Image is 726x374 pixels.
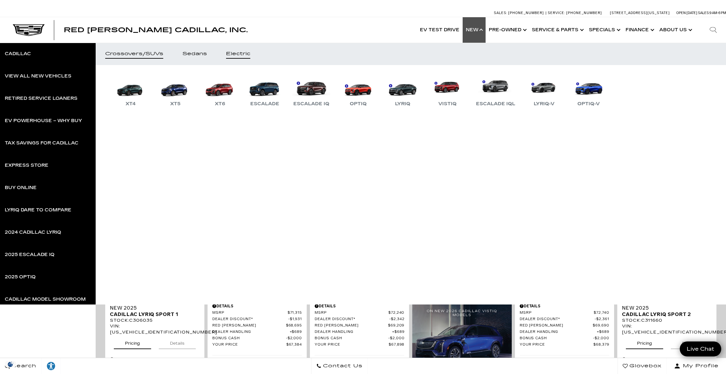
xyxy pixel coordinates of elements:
button: pricing tab [114,335,151,349]
div: Pricing Details - New 2025 Cadillac LYRIQ Sport 1 [110,356,200,362]
a: Escalade IQL [473,75,518,108]
span: Your Price [315,342,388,347]
div: VIN: [US_VEHICLE_IDENTIFICATION_NUMBER] [622,323,712,335]
div: LYRIQ Dare to Compare [5,208,71,212]
span: MSRP [520,311,594,315]
span: Dealer Handling [520,330,597,334]
span: My Profile [680,362,719,370]
div: LYRIQ [392,100,414,108]
a: Escalade IQ [290,75,333,108]
button: pricing tab [626,335,663,349]
a: Your Price $67,384 [212,342,302,347]
div: LYRIQ-V [531,100,558,108]
a: [STREET_ADDRESS][US_STATE] [610,11,670,15]
a: Sales: [PHONE_NUMBER] [494,11,546,15]
span: $67,384 [286,342,302,347]
a: EV Test Drive [417,17,463,43]
a: Finance [622,17,656,43]
span: Dealer Discount* [315,317,389,322]
a: LYRIQ [384,75,422,108]
div: View All New Vehicles [5,74,71,78]
button: details tab [671,335,708,349]
div: XT4 [122,100,139,108]
a: Escalade [246,75,284,108]
div: Explore your accessibility options [41,361,61,371]
div: VISTIQ [435,100,460,108]
a: Red [PERSON_NAME] $68,695 [212,323,302,328]
a: MSRP $72,740 [520,311,609,315]
div: Electric [226,52,250,56]
span: Sales: [494,11,507,15]
a: New [463,17,486,43]
div: Buy Online [5,186,37,190]
img: Cadillac Dark Logo with Cadillac White Text [13,24,45,36]
div: Escalade IQ [290,100,333,108]
a: Dealer Discount* $2,342 [315,317,404,322]
span: $69,690 [593,323,609,328]
div: Escalade [247,100,282,108]
img: Opt-Out Icon [3,361,18,368]
a: Bonus Cash $2,000 [212,336,302,341]
div: XT5 [167,100,184,108]
a: Red [PERSON_NAME] $69,690 [520,323,609,328]
span: $689 [392,330,405,334]
div: Pricing Details - New 2025 Cadillac LYRIQ Luxury 2 [315,303,404,309]
a: OPTIQ-V [569,75,608,108]
a: New 2025Cadillac LYRIQ Sport 2 [622,305,712,318]
a: Explore your accessibility options [41,358,61,374]
span: Live Chat [684,345,717,353]
span: $1,931 [288,317,302,322]
a: Dealer Handling $689 [520,330,609,334]
a: Live Chat [680,341,721,356]
a: XT6 [201,75,239,108]
span: Cadillac LYRIQ Sport 2 [622,311,707,318]
span: $68,695 [286,323,302,328]
a: Your Price $68,379 [520,342,609,347]
span: Glovebox [628,362,662,370]
button: details tab [159,335,196,349]
div: OPTIQ [347,100,370,108]
a: Contact Us [311,358,368,374]
span: Search [10,362,36,370]
span: Your Price [212,342,286,347]
a: Service & Parts [529,17,586,43]
span: [PHONE_NUMBER] [566,11,602,15]
div: Retired Service Loaners [5,96,77,101]
div: Sedans [182,52,207,56]
a: Dealer Discount* $2,361 [520,317,609,322]
span: New 2025 [622,305,707,311]
div: EV Powerhouse – Why Buy [5,119,82,123]
a: New 2025Cadillac LYRIQ Sport 1 [110,305,200,318]
a: OPTIQ [339,75,377,108]
span: 9 AM-6 PM [709,11,726,15]
a: Bonus Cash $2,000 [315,336,404,341]
a: Red [PERSON_NAME] Cadillac, Inc. [64,27,248,33]
span: Dealer Handling [212,330,290,334]
div: Pricing Details - New 2025 Cadillac LYRIQ Sport 2 [622,356,712,362]
span: $68,379 [593,342,609,347]
span: Red [PERSON_NAME] [212,323,286,328]
span: Red [PERSON_NAME] [520,323,593,328]
span: MSRP [212,311,287,315]
div: Pricing Details - New 2025 Cadillac LYRIQ Sport 2 [520,303,609,309]
div: OPTIQ-V [574,100,603,108]
span: Open [DATE] [676,11,697,15]
span: $2,361 [595,317,609,322]
span: Red [PERSON_NAME] [315,323,388,328]
span: $2,000 [593,336,609,341]
span: Bonus Cash [212,336,286,341]
span: Service: [548,11,565,15]
span: Cadillac LYRIQ Sport 1 [110,311,195,318]
a: Red [PERSON_NAME] $69,209 [315,323,404,328]
div: Crossovers/SUVs [105,52,163,56]
a: VISTIQ [428,75,466,108]
span: [PHONE_NUMBER] [508,11,544,15]
span: $72,240 [388,311,405,315]
span: $2,000 [286,336,302,341]
span: $689 [290,330,302,334]
div: Stock : C311660 [622,318,712,323]
span: Dealer Discount* [212,317,288,322]
a: Crossovers/SUVs [96,43,173,65]
a: XT4 [112,75,150,108]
